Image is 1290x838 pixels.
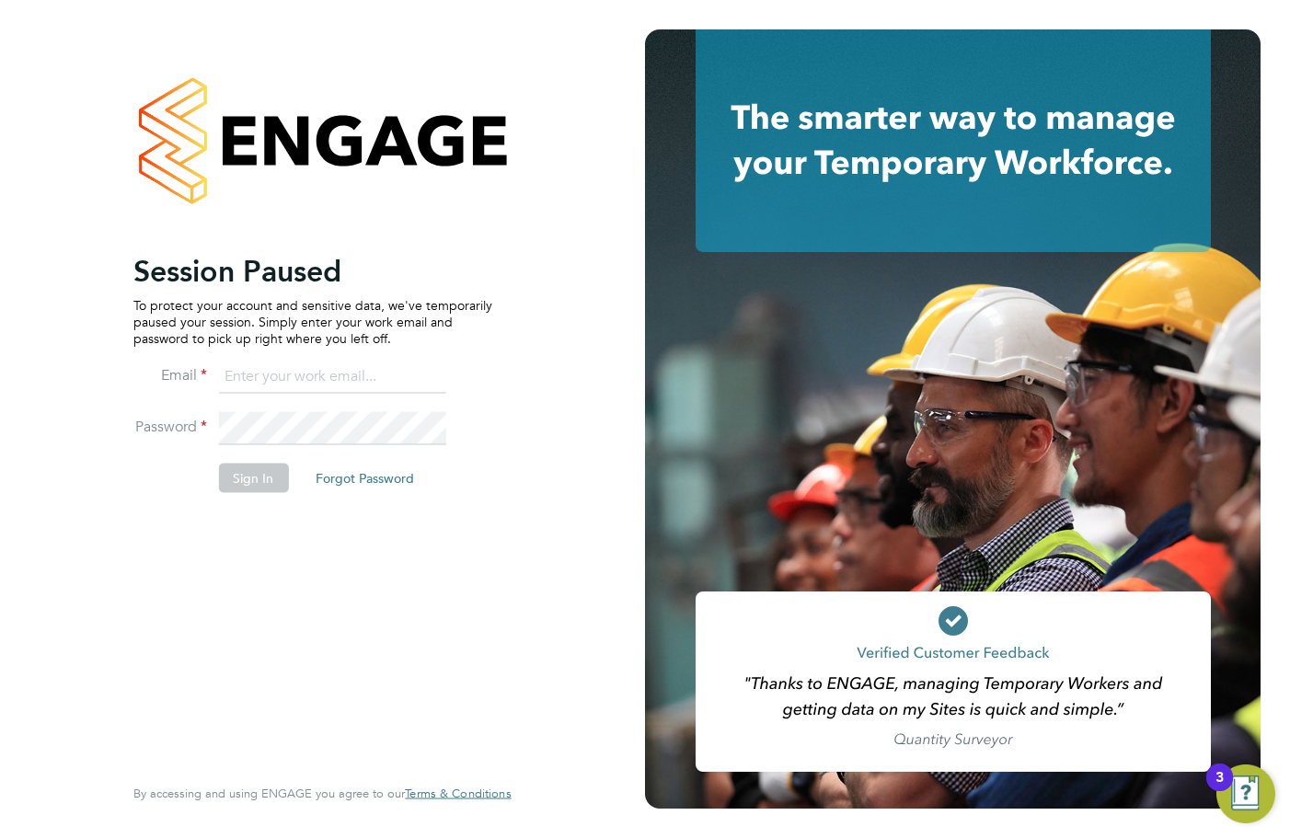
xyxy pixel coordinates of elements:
input: Enter your work email... [218,361,445,394]
p: To protect your account and sensitive data, we've temporarily paused your session. Simply enter y... [133,296,492,347]
label: Email [133,365,207,385]
span: Terms & Conditions [405,786,511,801]
button: Forgot Password [301,463,429,492]
span: By accessing and using ENGAGE you agree to our [133,786,511,801]
label: Password [133,417,207,436]
button: Open Resource Center, 3 new notifications [1216,764,1275,823]
div: 3 [1215,777,1224,801]
button: Sign In [218,463,288,492]
h2: Session Paused [133,252,492,289]
a: Terms & Conditions [405,786,511,801]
